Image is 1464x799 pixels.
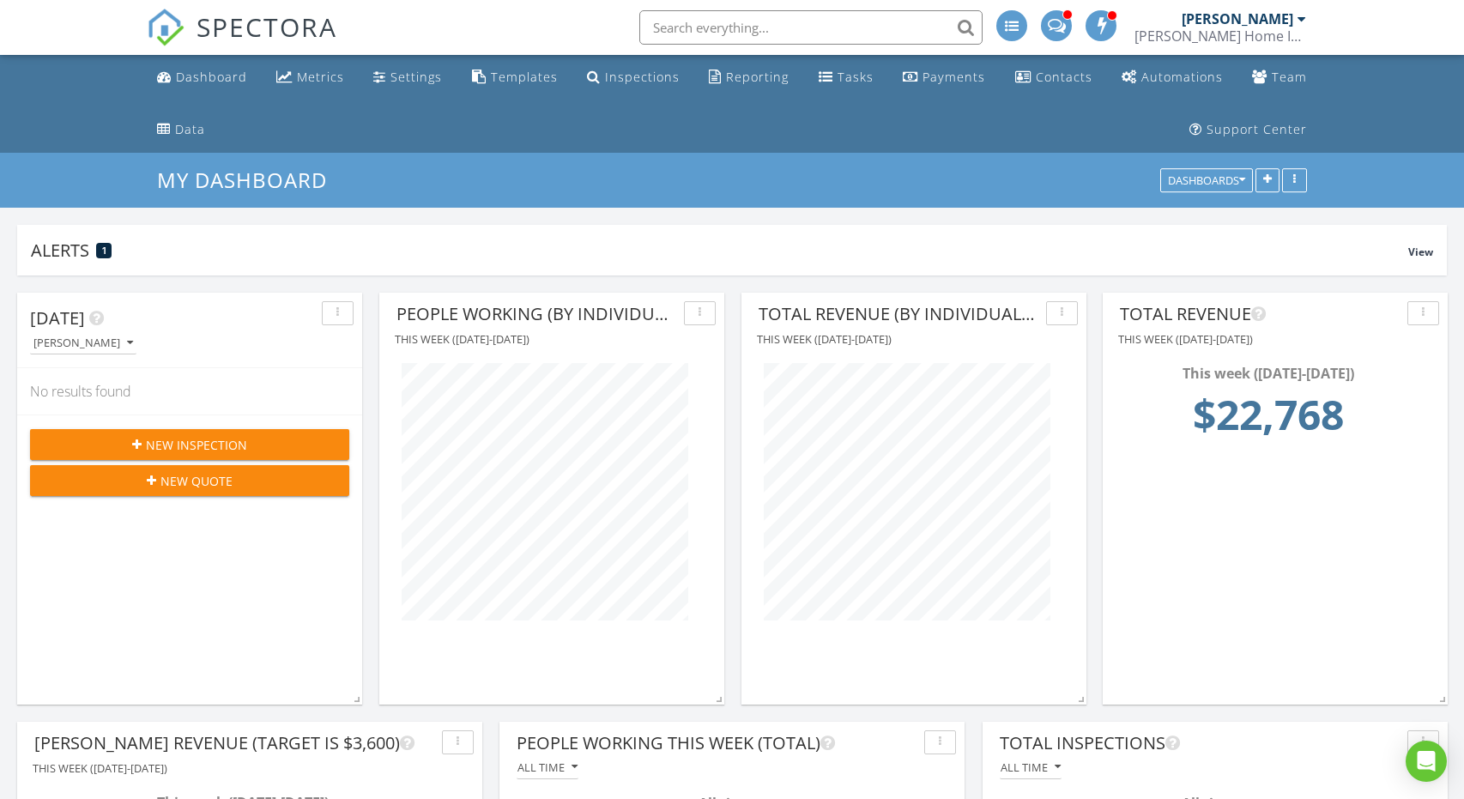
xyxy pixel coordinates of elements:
div: Data [175,121,205,137]
div: Settings [390,69,442,85]
a: Payments [896,62,992,94]
a: My Dashboard [157,166,342,194]
button: New Inspection [30,429,349,460]
a: Automations (Advanced) [1115,62,1230,94]
a: Dashboard [150,62,254,94]
div: No results found [17,368,362,415]
button: All time [1000,756,1062,779]
div: Dashboards [1168,175,1245,187]
span: 1 [102,245,106,257]
div: Striler Home Inspections, Inc. [1134,27,1306,45]
div: Templates [491,69,558,85]
div: Total Revenue [1120,301,1400,327]
button: [PERSON_NAME] [30,332,136,355]
div: [PERSON_NAME] Revenue (Target is $3,600) [34,730,435,756]
a: Team [1245,62,1314,94]
input: Search everything... [639,10,983,45]
a: Support Center [1183,114,1314,146]
span: [DATE] [30,306,85,330]
a: Inspections [580,62,687,94]
div: Total Revenue (By Individual) [759,301,1039,327]
span: SPECTORA [197,9,337,45]
span: New Quote [160,472,233,490]
a: Data [150,114,212,146]
button: Dashboards [1160,169,1253,193]
div: Alerts [31,239,1408,262]
a: Contacts [1008,62,1099,94]
div: [PERSON_NAME] [33,337,133,349]
div: People Working (By Individual) [396,301,677,327]
td: 22768.2 [1125,384,1412,456]
button: New Quote [30,465,349,496]
a: Reporting [702,62,796,94]
span: View [1408,245,1433,259]
a: Metrics [269,62,351,94]
a: Tasks [812,62,880,94]
div: This week ([DATE]-[DATE]) [1125,363,1412,384]
img: The Best Home Inspection Software - Spectora [147,9,185,46]
div: Reporting [726,69,789,85]
div: Contacts [1036,69,1092,85]
div: Total Inspections [1000,730,1400,756]
button: All time [517,756,578,779]
div: People Working This Week (Total) [517,730,917,756]
div: Metrics [297,69,344,85]
div: Inspections [605,69,680,85]
a: SPECTORA [147,23,337,59]
a: Templates [465,62,565,94]
div: Automations [1141,69,1223,85]
div: Payments [923,69,985,85]
div: [PERSON_NAME] [1182,10,1293,27]
a: Settings [366,62,449,94]
div: All time [1001,761,1061,773]
div: Support Center [1207,121,1307,137]
div: Dashboard [176,69,247,85]
div: Team [1272,69,1307,85]
div: All time [517,761,578,773]
span: New Inspection [146,436,247,454]
div: Tasks [838,69,874,85]
div: Open Intercom Messenger [1406,741,1447,782]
